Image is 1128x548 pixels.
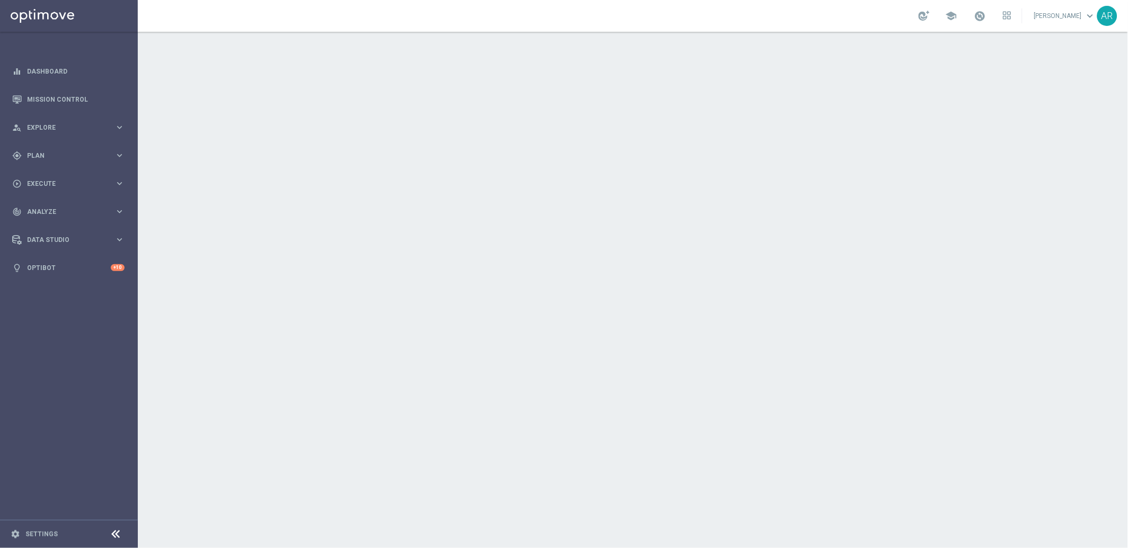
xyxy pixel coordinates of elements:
[114,178,125,188] i: keyboard_arrow_right
[12,151,22,160] i: gps_fixed
[114,150,125,160] i: keyboard_arrow_right
[12,67,125,76] button: equalizer Dashboard
[27,209,114,215] span: Analyze
[12,179,114,188] div: Execute
[12,123,125,132] button: person_search Explore keyboard_arrow_right
[114,122,125,132] i: keyboard_arrow_right
[12,123,114,132] div: Explore
[946,10,957,22] span: school
[12,208,125,216] button: track_changes Analyze keyboard_arrow_right
[27,237,114,243] span: Data Studio
[12,235,114,245] div: Data Studio
[12,123,22,132] i: person_search
[12,264,125,272] button: lightbulb Optibot +10
[12,236,125,244] button: Data Studio keyboard_arrow_right
[11,529,20,539] i: settings
[27,124,114,131] span: Explore
[12,85,125,113] div: Mission Control
[27,181,114,187] span: Execute
[12,207,22,217] i: track_changes
[25,531,58,537] a: Settings
[27,254,111,282] a: Optibot
[114,235,125,245] i: keyboard_arrow_right
[12,179,125,188] button: play_circle_outline Execute keyboard_arrow_right
[27,152,114,159] span: Plan
[27,85,125,113] a: Mission Control
[12,67,22,76] i: equalizer
[12,151,125,160] button: gps_fixed Plan keyboard_arrow_right
[12,57,125,85] div: Dashboard
[1097,6,1117,26] div: AR
[1085,10,1096,22] span: keyboard_arrow_down
[27,57,125,85] a: Dashboard
[111,264,125,271] div: +10
[114,206,125,217] i: keyboard_arrow_right
[12,95,125,104] button: Mission Control
[12,207,114,217] div: Analyze
[12,151,114,160] div: Plan
[1033,8,1097,24] a: [PERSON_NAME]keyboard_arrow_down
[12,254,125,282] div: Optibot
[12,263,22,273] i: lightbulb
[12,179,22,188] i: play_circle_outline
